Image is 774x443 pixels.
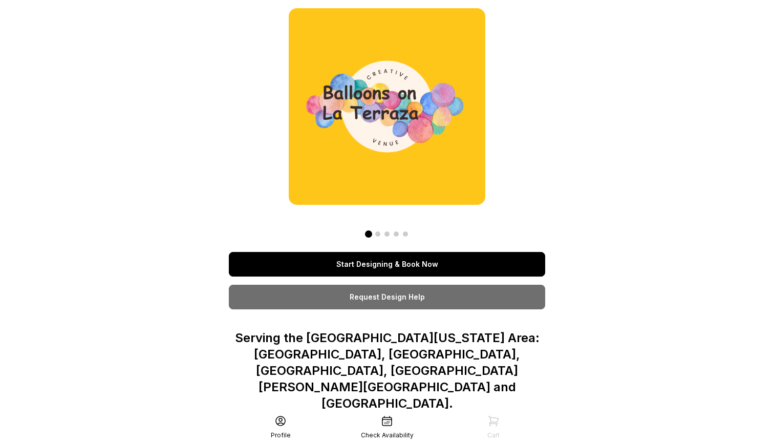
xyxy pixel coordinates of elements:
a: Start Designing & Book Now [229,252,545,277]
a: Request Design Help [229,285,545,309]
div: Check Availability [361,431,414,439]
div: Profile [271,431,291,439]
p: Serving the [GEOGRAPHIC_DATA][US_STATE] Area: [GEOGRAPHIC_DATA], [GEOGRAPHIC_DATA], [GEOGRAPHIC_D... [229,330,545,412]
div: Cart [487,431,500,439]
